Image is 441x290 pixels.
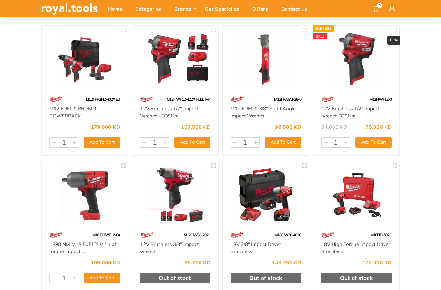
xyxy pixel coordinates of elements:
div: Out of stock [231,273,301,283]
img: 68.webp [321,94,335,105]
img: Royal Tools - 12V Brushless 1/2 [319,31,394,87]
span: M12FRAIWF38-0 [274,97,301,102]
a: M12 FUEL™ PROMO POWERPACK [49,106,96,119]
img: Royal Tools - M12 FUEL™ 3/8 [229,31,303,87]
div: Categories [131,2,170,16]
img: Royal Tools - M12 FUEL™ PROMO POWERPACK [47,31,122,87]
div: 99.500 KD [275,124,301,129]
div: 155.000 KD [91,260,120,265]
a: 1898 NM M18 FUEL™ ½″ high torque impact ... [49,241,118,255]
a: M12 FUEL™ 3/8" Right Angle Impact Wrench... [231,106,296,119]
div: SALE [313,33,327,39]
img: Royal Tools - 1898 NM M18 FUEL™ ½″ high torque impact wrench with friction ring [47,167,122,223]
span: 0 [377,3,382,8]
img: 68.webp [231,94,244,105]
img: Royal Tools - 18V 3/8 [229,167,303,223]
div: 179.000 KD [91,124,120,129]
span: M12CIW38-202C [184,232,210,237]
div: Offers [248,2,277,16]
button: Add To Cart [84,137,120,148]
button: Add To Cart [84,273,120,283]
img: Royal Tools - 18V High Torque Impact Driver Brushless [319,167,394,223]
img: 68.webp [140,229,154,241]
div: Contact Us [277,2,316,16]
span: M18FID-502C [370,232,392,237]
div: 75.000 KD [365,124,392,129]
a: 18V High Torque Impact Driver Brushless [321,241,390,255]
div: Express [313,25,334,32]
span: M12FIWF12-422X FUEL IMP [167,97,210,102]
div: Out of stock [321,273,392,283]
img: 68.webp [140,94,154,105]
span: M18CIW38-402C [274,232,301,237]
div: 172.500 KD [362,260,392,265]
button: Add To Cart [265,137,301,148]
div: Out of stock [140,273,211,283]
img: Royal Tools - 12V Brushless 3/8 [138,167,213,223]
div: Brands [170,2,200,16]
span: M18 FHIWF12-0X [92,232,120,237]
span: M12FIWF12-0 [369,97,392,102]
img: 68.webp [49,229,63,241]
img: Royal Tools - 12V Brushless 1/2 [138,31,213,87]
a: 12V Brushless 1/2" Impact Wrench - 339Nm... [140,106,199,119]
div: 143.750 KD [272,260,301,265]
div: Our Specialize [200,2,248,16]
span: M12FPP2H2-402X EU [86,97,120,102]
a: 12V Brushless 1/2" Impact wrench 339Nm [321,106,380,119]
div: 157.500 KD [181,124,210,129]
img: royal.tools Logo [41,3,98,15]
div: Home [104,2,131,16]
button: Add To Cart [355,137,392,148]
img: 68.webp [321,229,335,241]
img: 68.webp [49,94,63,105]
a: 12V Brushless 3/8" Impact wrench [140,241,199,255]
div: 85.750 KD [184,260,210,265]
div: 84.000 KD [321,124,347,129]
div: 11% [387,36,400,45]
button: Add To Cart [174,137,210,148]
img: 68.webp [231,229,244,241]
a: 18V 3/8" Impact Driver Brushless [231,241,281,255]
